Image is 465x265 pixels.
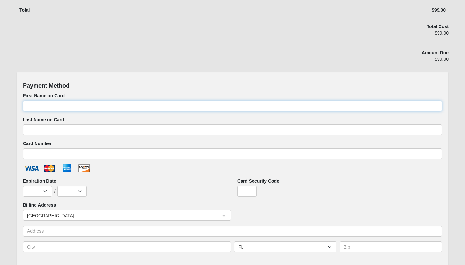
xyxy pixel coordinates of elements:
div: $99.00 [311,56,449,67]
div: $99.00 [339,7,446,14]
input: Zip [340,241,442,252]
label: Expiration Date [23,178,56,184]
h4: Payment Method [23,82,442,90]
input: City [23,241,231,252]
input: Address [23,226,442,237]
label: Last Name on Card [23,116,64,123]
div: $99.00 [311,30,449,41]
span: [GEOGRAPHIC_DATA] [27,210,222,221]
label: First Name on Card [23,92,65,99]
label: Card Security Code [237,178,279,184]
label: Billing Address [23,202,56,208]
label: Card Number [23,140,52,147]
label: Amount Due [422,49,449,56]
div: Total [19,7,339,14]
label: Total Cost [427,23,449,30]
span: / [54,188,56,194]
